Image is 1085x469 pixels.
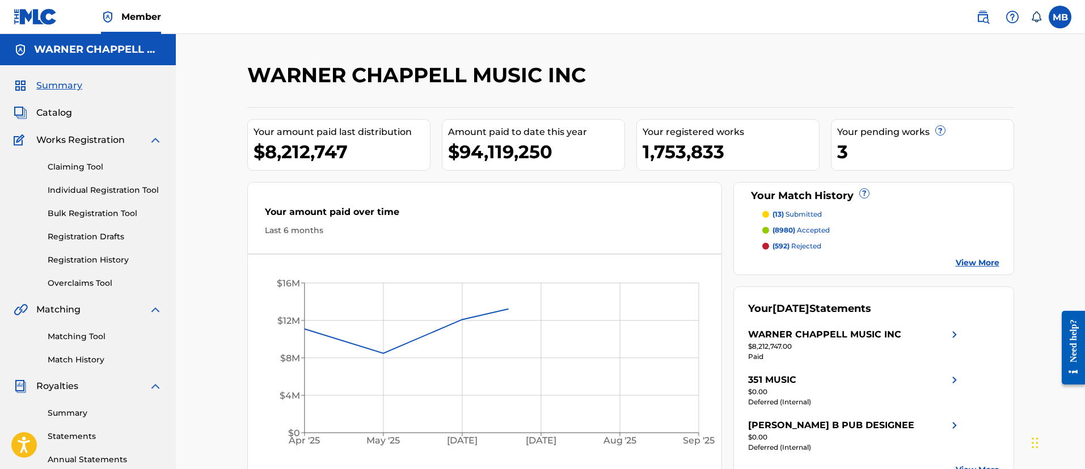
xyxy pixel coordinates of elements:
h2: WARNER CHAPPELL MUSIC INC [247,62,592,88]
span: Works Registration [36,133,125,147]
span: Matching [36,303,81,316]
tspan: $16M [276,278,299,289]
a: SummarySummary [14,79,82,92]
tspan: $4M [279,390,299,401]
tspan: $0 [288,428,299,438]
a: Matching Tool [48,331,162,343]
div: $94,119,250 [448,139,624,164]
a: Claiming Tool [48,161,162,173]
a: View More [956,257,999,269]
img: Summary [14,79,27,92]
a: CatalogCatalog [14,106,72,120]
tspan: [DATE] [447,436,478,446]
a: Annual Statements [48,454,162,466]
a: Individual Registration Tool [48,184,162,196]
div: Paid [748,352,961,362]
span: Catalog [36,106,72,120]
span: (592) [772,242,790,250]
a: Registration Drafts [48,231,162,243]
a: Match History [48,354,162,366]
tspan: Apr '25 [288,436,320,446]
div: [PERSON_NAME] B PUB DESIGNEE [748,419,914,432]
a: [PERSON_NAME] B PUB DESIGNEEright chevron icon$0.00Deferred (Internal) [748,419,961,453]
a: Summary [48,407,162,419]
div: Your Match History [748,188,999,204]
span: Royalties [36,379,78,393]
span: [DATE] [772,302,809,315]
div: $0.00 [748,432,961,442]
div: Your Statements [748,301,871,316]
tspan: Aug '25 [602,436,636,446]
img: search [976,10,990,24]
div: $0.00 [748,387,961,397]
img: help [1006,10,1019,24]
p: accepted [772,225,830,235]
div: Deferred (Internal) [748,442,961,453]
div: WARNER CHAPPELL MUSIC INC [748,328,901,341]
tspan: May '25 [366,436,400,446]
tspan: Sep '25 [683,436,715,446]
img: MLC Logo [14,9,57,25]
img: Top Rightsholder [101,10,115,24]
div: Deferred (Internal) [748,397,961,407]
span: Summary [36,79,82,92]
div: $8,212,747.00 [748,341,961,352]
h5: WARNER CHAPPELL MUSIC INC [34,43,162,56]
a: (8980) accepted [762,225,999,235]
div: Your pending works [837,125,1014,139]
img: Catalog [14,106,27,120]
div: Your registered works [643,125,819,139]
div: Amount paid to date this year [448,125,624,139]
div: $8,212,747 [254,139,430,164]
a: WARNER CHAPPELL MUSIC INCright chevron icon$8,212,747.00Paid [748,328,961,362]
iframe: Resource Center [1053,302,1085,393]
div: User Menu [1049,6,1071,28]
p: rejected [772,241,821,251]
a: Bulk Registration Tool [48,208,162,219]
img: right chevron icon [948,373,961,387]
span: (8980) [772,226,795,234]
a: Registration History [48,254,162,266]
span: ? [936,126,945,135]
span: (13) [772,210,784,218]
img: right chevron icon [948,419,961,432]
div: Your amount paid last distribution [254,125,430,139]
div: Your amount paid over time [265,205,705,225]
img: expand [149,379,162,393]
span: ? [860,189,869,198]
div: 3 [837,139,1014,164]
img: expand [149,303,162,316]
a: 351 MUSICright chevron icon$0.00Deferred (Internal) [748,373,961,407]
a: Overclaims Tool [48,277,162,289]
img: right chevron icon [948,328,961,341]
a: Statements [48,430,162,442]
div: 1,753,833 [643,139,819,164]
div: Help [1001,6,1024,28]
img: Royalties [14,379,27,393]
a: (592) rejected [762,241,999,251]
img: Accounts [14,43,27,57]
iframe: Chat Widget [1028,415,1085,469]
p: submitted [772,209,822,219]
div: Drag [1032,426,1038,460]
img: Matching [14,303,28,316]
tspan: [DATE] [526,436,556,446]
img: Works Registration [14,133,28,147]
div: Last 6 months [265,225,705,236]
tspan: $8M [280,353,299,364]
div: 351 MUSIC [748,373,796,387]
span: Member [121,10,161,23]
a: Public Search [972,6,994,28]
tspan: $12M [277,315,299,326]
img: expand [149,133,162,147]
div: Notifications [1031,11,1042,23]
a: (13) submitted [762,209,999,219]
